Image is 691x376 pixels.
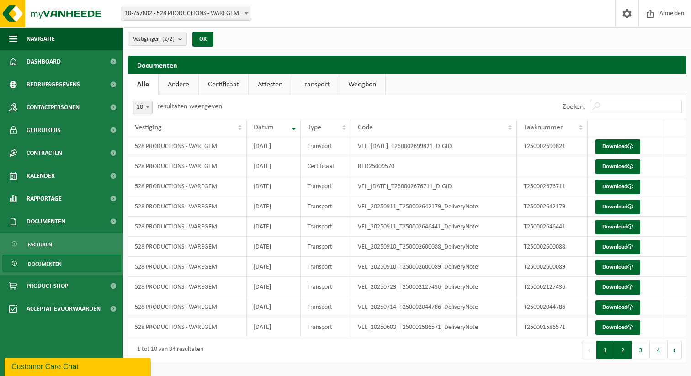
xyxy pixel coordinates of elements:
td: VEL_[DATE]_T250002699821_DIGID [351,136,517,156]
td: T250002600089 [517,257,588,277]
td: Transport [301,257,351,277]
a: Download [595,300,640,315]
td: [DATE] [247,297,301,317]
td: VEL_20250911_T250002642179_DeliveryNote [351,196,517,217]
span: Kalender [27,164,55,187]
td: VEL_20250910_T250002600089_DeliveryNote [351,257,517,277]
td: T250002676711 [517,176,588,196]
span: 10-757802 - 528 PRODUCTIONS - WAREGEM [121,7,251,20]
span: Documenten [27,210,65,233]
td: T250001586571 [517,317,588,337]
a: Attesten [249,74,292,95]
span: 10 [133,101,152,114]
td: T250002646441 [517,217,588,237]
a: Weegbon [339,74,385,95]
span: Gebruikers [27,119,61,142]
a: Download [595,240,640,254]
span: Type [308,124,321,131]
td: VEL_20250723_T250002127436_DeliveryNote [351,277,517,297]
td: 528 PRODUCTIONS - WAREGEM [128,277,247,297]
a: Andere [159,74,198,95]
span: Rapportage [27,187,62,210]
td: Transport [301,136,351,156]
td: VEL_20250603_T250001586571_DeliveryNote [351,317,517,337]
td: 528 PRODUCTIONS - WAREGEM [128,257,247,277]
span: Acceptatievoorwaarden [27,297,101,320]
div: 1 tot 10 van 34 resultaten [133,342,203,358]
span: Documenten [28,255,62,273]
button: 3 [632,341,650,359]
span: Product Shop [27,275,68,297]
td: 528 PRODUCTIONS - WAREGEM [128,237,247,257]
td: RED25009570 [351,156,517,176]
td: T250002642179 [517,196,588,217]
td: [DATE] [247,136,301,156]
td: 528 PRODUCTIONS - WAREGEM [128,196,247,217]
a: Download [595,180,640,194]
td: Transport [301,176,351,196]
td: VEL_20250911_T250002646441_DeliveryNote [351,217,517,237]
button: 4 [650,341,668,359]
span: Contracten [27,142,62,164]
td: T250002600088 [517,237,588,257]
label: resultaten weergeven [157,103,222,110]
td: [DATE] [247,217,301,237]
span: Contactpersonen [27,96,80,119]
label: Zoeken: [563,103,585,111]
span: 10 [133,101,153,114]
td: [DATE] [247,196,301,217]
td: T250002044786 [517,297,588,317]
a: Download [595,260,640,275]
td: Transport [301,317,351,337]
count: (2/2) [162,36,175,42]
a: Download [595,139,640,154]
td: [DATE] [247,156,301,176]
a: Download [595,220,640,234]
td: VEL_[DATE]_T250002676711_DIGID [351,176,517,196]
td: Transport [301,237,351,257]
a: Download [595,320,640,335]
td: 528 PRODUCTIONS - WAREGEM [128,297,247,317]
td: 528 PRODUCTIONS - WAREGEM [128,156,247,176]
span: Datum [254,124,274,131]
td: Transport [301,297,351,317]
td: Transport [301,196,351,217]
td: 528 PRODUCTIONS - WAREGEM [128,136,247,156]
span: Vestigingen [133,32,175,46]
td: Transport [301,217,351,237]
a: Transport [292,74,339,95]
td: 528 PRODUCTIONS - WAREGEM [128,217,247,237]
a: Download [595,200,640,214]
button: Next [668,341,682,359]
span: Code [358,124,373,131]
td: Certificaat [301,156,351,176]
a: Alle [128,74,158,95]
a: Download [595,159,640,174]
iframe: chat widget [5,356,153,376]
span: Vestiging [135,124,162,131]
a: Download [595,280,640,295]
td: Transport [301,277,351,297]
span: Bedrijfsgegevens [27,73,80,96]
button: Previous [582,341,596,359]
td: 528 PRODUCTIONS - WAREGEM [128,176,247,196]
span: 10-757802 - 528 PRODUCTIONS - WAREGEM [121,7,251,21]
td: VEL_20250910_T250002600088_DeliveryNote [351,237,517,257]
button: 2 [614,341,632,359]
button: OK [192,32,213,47]
td: [DATE] [247,277,301,297]
button: 1 [596,341,614,359]
td: [DATE] [247,176,301,196]
span: Navigatie [27,27,55,50]
td: T250002127436 [517,277,588,297]
a: Facturen [2,235,121,253]
a: Documenten [2,255,121,272]
a: Certificaat [199,74,248,95]
h2: Documenten [128,56,686,74]
td: [DATE] [247,317,301,337]
td: VEL_20250714_T250002044786_DeliveryNote [351,297,517,317]
td: 528 PRODUCTIONS - WAREGEM [128,317,247,337]
td: T250002699821 [517,136,588,156]
span: Dashboard [27,50,61,73]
